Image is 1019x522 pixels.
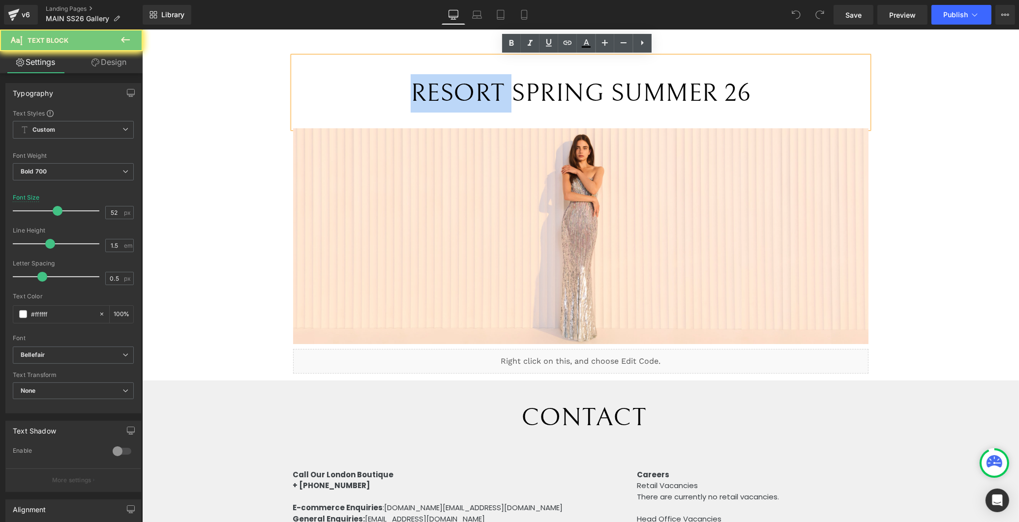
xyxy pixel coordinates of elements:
[46,5,143,13] a: Landing Pages
[151,440,252,450] strong: Call Our London Boutique
[124,242,132,249] span: em
[810,5,830,25] button: Redo
[13,293,134,300] div: Text Color
[13,500,46,514] div: Alignment
[13,194,40,201] div: Font Size
[13,335,134,342] div: Font
[13,260,134,267] div: Letter Spacing
[161,10,184,19] span: Library
[223,484,343,494] a: [EMAIL_ADDRESS][DOMAIN_NAME]
[31,309,94,319] input: Color
[931,5,991,25] button: Publish
[21,387,36,394] b: None
[13,227,134,234] div: Line Height
[986,489,1009,512] div: Open Intercom Messenger
[13,447,103,457] div: Enable
[6,468,141,492] button: More settings
[495,451,726,495] div: Retail Vacancies There are currently no retail vacancies. Head Office Vacancies
[124,275,132,282] span: px
[242,473,421,483] a: [DOMAIN_NAME][EMAIL_ADDRESS][DOMAIN_NAME]
[13,84,53,97] div: Typography
[13,109,134,117] div: Text Styles
[21,168,47,175] b: Bold 700
[489,5,512,25] a: Tablet
[151,473,241,483] span: E-commerce Enquiries
[877,5,928,25] a: Preview
[995,5,1015,25] button: More
[151,484,223,494] strong: General Enquiries:
[32,126,55,134] b: Custom
[845,10,862,20] span: Save
[465,5,489,25] a: Laptop
[151,473,480,484] div: :
[73,51,145,73] a: Design
[786,5,806,25] button: Undo
[124,209,132,216] span: px
[269,49,609,78] span: RESORT SPRING SUMMER 26
[889,10,916,20] span: Preview
[13,372,134,378] div: Text Transform
[28,36,68,44] span: Text Block
[52,476,91,485] p: More settings
[495,440,527,450] strong: Careers
[21,351,45,359] i: Bellefair
[943,11,968,19] span: Publish
[110,306,133,323] div: %
[442,5,465,25] a: Desktop
[143,5,191,25] a: New Library
[4,5,38,25] a: v6
[512,5,536,25] a: Mobile
[13,152,134,159] div: Font Weight
[379,374,505,403] span: CONTACT
[151,451,228,461] strong: + [PHONE_NUMBER]
[13,421,56,435] div: Text Shadow
[20,8,32,21] div: v6
[46,15,109,23] span: MAIN SS26 Gallery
